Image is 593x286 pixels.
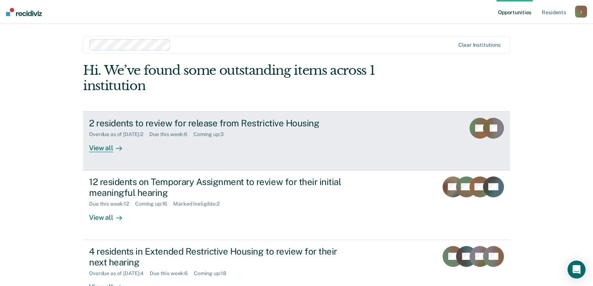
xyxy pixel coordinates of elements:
[150,270,194,277] div: Due this week : 6
[83,63,425,93] div: Hi. We’ve found some outstanding items across 1 institution
[89,246,352,268] div: 4 residents in Extended Restrictive Housing to review for their next hearing
[173,201,225,207] div: Marked Ineligible : 2
[89,118,352,129] div: 2 residents to review for release from Restrictive Housing
[193,131,230,138] div: Coming up : 3
[89,207,131,222] div: View all
[568,261,586,279] div: Open Intercom Messenger
[89,201,135,207] div: Due this week : 12
[6,8,42,16] img: Recidiviz
[575,6,587,18] button: J
[89,176,352,198] div: 12 residents on Temporary Assignment to review for their initial meaningful hearing
[194,270,232,277] div: Coming up : 18
[458,42,501,48] div: Clear institutions
[83,111,510,170] a: 2 residents to review for release from Restrictive HousingOverdue as of [DATE]:2Due this week:6Co...
[135,201,173,207] div: Coming up : 16
[89,138,131,152] div: View all
[89,131,149,138] div: Overdue as of [DATE] : 2
[149,131,193,138] div: Due this week : 6
[89,270,150,277] div: Overdue as of [DATE] : 4
[83,170,510,240] a: 12 residents on Temporary Assignment to review for their initial meaningful hearingDue this week:...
